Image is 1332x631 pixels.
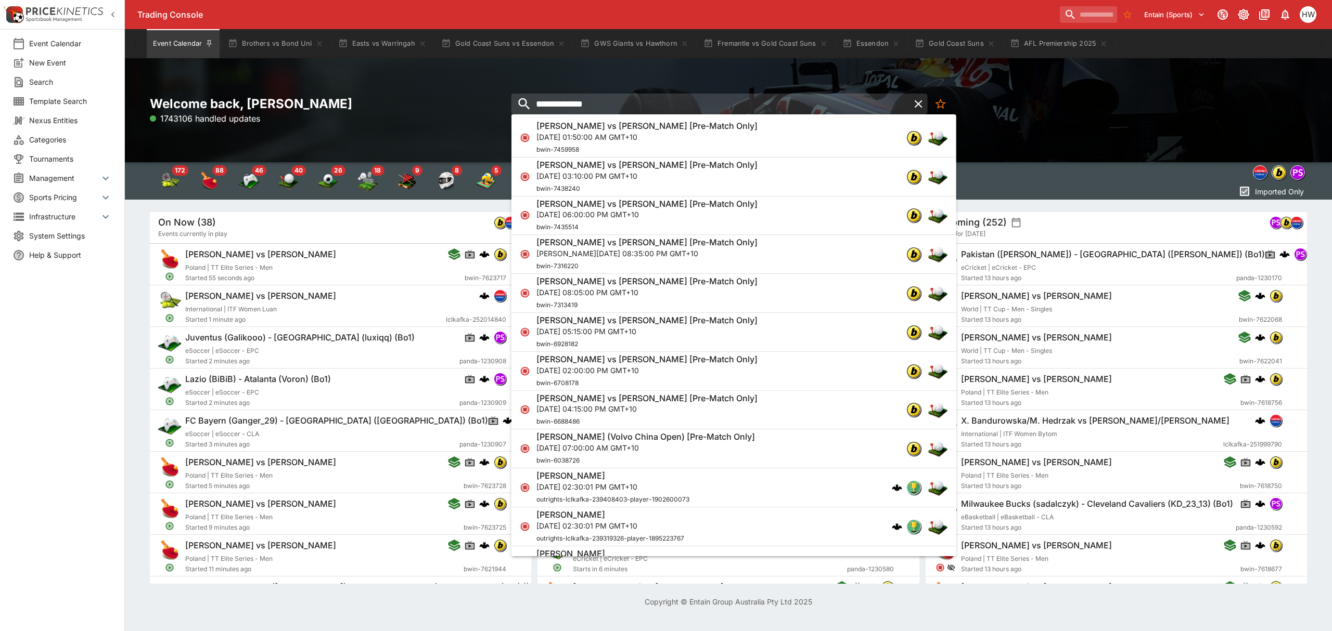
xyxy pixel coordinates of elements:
[906,441,921,456] div: bwin
[907,170,920,183] img: bwin.png
[934,497,957,520] img: esports.png
[29,153,112,164] span: Tournaments
[494,248,506,260] img: bwin.png
[907,325,920,339] img: bwin.png
[222,29,329,58] button: Brothers vs Bond Uni
[961,498,1233,509] h6: Milwaukee Bucks (sadalczyk) - Cleveland Cavaliers (KD_23_13) (Bo1)
[158,456,181,479] img: table_tennis.png
[961,388,1048,396] span: Poland | TT Elite Series - Men
[961,291,1112,301] h6: [PERSON_NAME] vs [PERSON_NAME]
[907,364,920,378] img: bwin.png
[1255,415,1265,426] div: cerberus
[1270,414,1282,427] div: lclkafka
[536,442,755,453] p: [DATE] 07:00:00 AM GMT+10
[494,456,506,468] img: bwin.png
[907,208,920,222] img: bwin.png
[504,216,517,229] div: lclkafka
[536,470,605,481] h6: [PERSON_NAME]
[906,169,921,184] div: bwin
[1270,581,1282,593] img: bwin.png
[536,365,758,376] p: [DATE] 02:00:00 PM GMT+10
[185,291,336,301] h6: [PERSON_NAME] vs [PERSON_NAME]
[961,305,1052,313] span: World | TT Cup - Men - Singles
[1255,332,1265,343] div: cerberus
[1255,374,1265,384] div: cerberus
[159,170,180,191] div: Tennis
[961,430,1057,438] span: International | ITF Women Bytom
[29,211,99,222] span: Infrastructure
[29,230,112,241] span: System Settings
[185,540,336,551] h6: [PERSON_NAME] vs [PERSON_NAME]
[520,172,530,182] svg: Closed
[930,94,951,114] button: No Bookmarks
[185,305,277,313] span: International | ITF Women Luan
[199,170,220,191] div: Table Tennis
[1119,6,1136,23] button: No Bookmarks
[479,291,490,301] img: logo-cerberus.svg
[536,393,758,404] h6: [PERSON_NAME] vs [PERSON_NAME] [Pre-Match Only]
[185,249,336,260] h6: [PERSON_NAME] vs [PERSON_NAME]
[927,399,948,420] img: golf.png
[158,497,181,520] img: table_tennis.png
[934,229,985,239] span: Events for [DATE]
[185,314,446,325] span: Started 1 minute ago
[494,290,506,302] div: lclkafka
[1279,249,1290,259] div: cerberus
[505,217,516,228] img: lclkafka.png
[494,331,506,344] div: pandascore
[158,248,181,271] img: table_tennis.png
[1253,166,1267,179] img: lclkafka.png
[479,374,490,384] img: logo-cerberus.svg
[536,340,578,348] span: bwin-6928182
[906,402,921,417] div: bwin
[520,443,530,454] svg: Closed
[185,388,259,396] span: eSoccer | eSoccer - EPC
[907,442,920,455] img: bwin.png
[1280,217,1292,228] img: bwin.png
[906,130,921,145] div: bwin
[1255,332,1265,343] img: logo-cerberus.svg
[1270,216,1282,229] div: pandascore
[165,272,174,281] svg: Open
[882,581,893,593] img: bwin.png
[574,29,695,58] button: GWS Giants vs Hawthorn
[446,314,506,325] span: lclkafka-252014840
[436,170,457,191] div: Motor Racing
[29,173,99,183] span: Management
[165,355,174,364] svg: Open
[479,374,490,384] div: cerberus
[536,121,758,132] h6: [PERSON_NAME] vs [PERSON_NAME] [Pre-Match Only]
[317,170,338,191] div: Soccer
[29,134,112,145] span: Categories
[927,322,948,343] img: golf.png
[934,414,957,437] img: tennis.png
[536,185,580,192] span: bwin-7438240
[892,482,902,493] img: logo-cerberus.svg
[536,276,758,287] h6: [PERSON_NAME] vs [PERSON_NAME] [Pre-Match Only]
[158,229,227,239] span: Events currently in play
[536,209,758,220] p: [DATE] 06:00:00 PM GMT+10
[494,332,506,343] img: pandascore.png
[165,438,174,448] svg: Open
[536,315,758,326] h6: [PERSON_NAME] vs [PERSON_NAME] [Pre-Match Only]
[278,170,299,191] div: Golf
[961,398,1240,408] span: Started 13 hours ago
[906,364,921,378] div: bwin
[479,249,490,259] div: cerberus
[1255,374,1265,384] img: logo-cerberus.svg
[436,170,457,191] img: motor_racing
[927,361,948,382] img: golf.png
[26,17,82,22] img: Sportsbook Management
[291,165,306,176] span: 40
[934,216,1007,228] h5: Upcoming (252)
[185,398,459,408] span: Started 2 minutes ago
[961,332,1112,343] h6: [PERSON_NAME] vs [PERSON_NAME]
[1294,248,1307,260] div: pandascore
[3,4,24,25] img: PriceKinetics Logo
[961,439,1223,450] span: Started 13 hours ago
[847,564,894,574] span: panda-1230580
[503,415,513,426] div: cerberus
[1240,398,1282,408] span: bwin-7618756
[546,539,569,562] img: esports.png
[479,332,490,343] img: logo-cerberus.svg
